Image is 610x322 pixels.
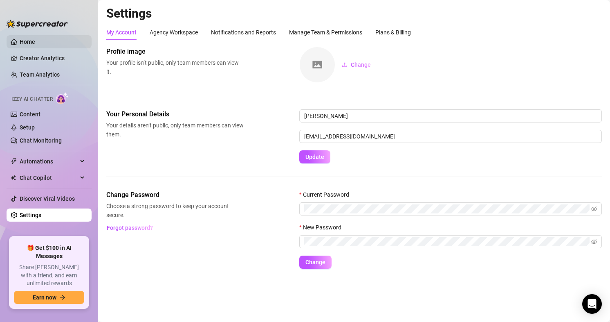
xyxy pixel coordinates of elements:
[335,58,377,71] button: Change
[14,263,84,288] span: Share [PERSON_NAME] with a friend, and earn unlimited rewards
[20,111,40,118] a: Content
[299,150,330,163] button: Update
[300,47,335,82] img: square-placeholder.png
[60,295,65,300] span: arrow-right
[106,190,244,200] span: Change Password
[582,294,602,314] div: Open Intercom Messenger
[375,28,411,37] div: Plans & Billing
[33,294,56,301] span: Earn now
[11,95,53,103] span: Izzy AI Chatter
[107,224,153,231] span: Forgot password?
[150,28,198,37] div: Agency Workspace
[591,239,597,245] span: eye-invisible
[351,61,371,68] span: Change
[591,206,597,212] span: eye-invisible
[20,71,60,78] a: Team Analytics
[342,62,348,68] span: upload
[20,171,78,184] span: Chat Copilot
[106,47,244,57] span: Profile image
[106,202,244,220] span: Choose a strong password to keep your account secure.
[20,155,78,168] span: Automations
[106,121,244,139] span: Your details aren’t public, only team members can view them.
[289,28,362,37] div: Manage Team & Permissions
[106,109,244,119] span: Your Personal Details
[11,175,16,181] img: Chat Copilot
[106,28,137,37] div: My Account
[20,52,85,65] a: Creator Analytics
[20,137,62,144] a: Chat Monitoring
[11,158,17,165] span: thunderbolt
[299,190,354,199] label: Current Password
[305,259,325,265] span: Change
[20,39,35,45] a: Home
[14,291,84,304] button: Earn nowarrow-right
[299,223,347,232] label: New Password
[14,244,84,260] span: 🎁 Get $100 in AI Messages
[106,221,153,234] button: Forgot password?
[305,154,324,160] span: Update
[106,6,602,21] h2: Settings
[304,237,590,246] input: New Password
[299,256,332,269] button: Change
[20,195,75,202] a: Discover Viral Videos
[20,124,35,131] a: Setup
[106,58,244,76] span: Your profile isn’t public, only team members can view it.
[211,28,276,37] div: Notifications and Reports
[299,109,602,122] input: Enter name
[20,212,41,218] a: Settings
[304,204,590,213] input: Current Password
[7,20,68,28] img: logo-BBDzfeDw.svg
[56,92,69,104] img: AI Chatter
[299,130,602,143] input: Enter new email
